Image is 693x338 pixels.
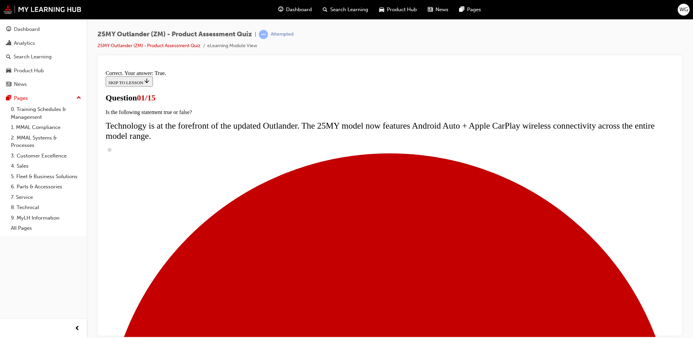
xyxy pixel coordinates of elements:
[387,6,417,14] span: Product Hub
[679,6,688,14] span: WG
[3,92,84,105] button: Pages
[3,64,84,77] a: Product Hub
[14,25,40,33] div: Dashboard
[428,5,433,14] span: news-icon
[76,94,81,102] span: up-icon
[467,6,481,14] span: Pages
[459,5,464,14] span: pages-icon
[3,78,84,91] a: News
[6,81,11,88] span: news-icon
[6,54,11,60] span: search-icon
[6,68,11,74] span: car-icon
[8,192,84,203] a: 7. Service
[286,6,312,14] span: Dashboard
[3,22,84,92] button: DashboardAnalyticsSearch LearningProduct HubNews
[97,43,200,49] a: 25MY Outlander (ZM) - Product Assessment Quiz
[8,223,84,233] a: All Pages
[14,80,27,88] div: News
[3,37,84,50] a: Analytics
[6,40,11,46] span: chart-icon
[5,13,47,18] span: SKIP TO LESSON
[3,5,82,14] img: mmal
[259,30,268,39] span: learningRecordVerb_ATTEMPT-icon
[3,3,571,9] div: Correct. Your answer: True.
[330,6,368,14] span: Search Learning
[8,202,84,213] a: 8. Technical
[271,31,294,38] div: Attempted
[97,31,252,38] span: 25MY Outlander (ZM) - Product Assessment Quiz
[323,5,327,14] span: search-icon
[6,95,11,101] span: pages-icon
[14,53,52,61] div: Search Learning
[422,3,454,17] a: news-iconNews
[8,161,84,171] a: 4. Sales
[278,5,283,14] span: guage-icon
[8,151,84,161] a: 3. Customer Excellence
[317,3,374,17] a: search-iconSearch Learning
[14,39,35,47] div: Analytics
[374,3,422,17] a: car-iconProduct Hub
[8,104,84,122] a: 0. Training Schedules & Management
[8,213,84,223] a: 9. MyLH Information
[3,51,84,63] a: Search Learning
[8,182,84,192] a: 6. Parts & Accessories
[273,3,317,17] a: guage-iconDashboard
[678,4,690,16] button: WG
[454,3,486,17] a: pages-iconPages
[3,9,50,19] button: SKIP TO LESSON
[14,94,28,102] div: Pages
[207,42,257,50] li: eLearning Module View
[8,133,84,151] a: 2. MMAL Systems & Processes
[6,26,11,33] span: guage-icon
[255,31,256,38] span: |
[436,6,448,14] span: News
[3,23,84,36] a: Dashboard
[8,171,84,182] a: 5. Fleet & Business Solutions
[8,122,84,133] a: 1. MMAL Compliance
[379,5,384,14] span: car-icon
[14,67,44,75] div: Product Hub
[75,324,80,333] span: prev-icon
